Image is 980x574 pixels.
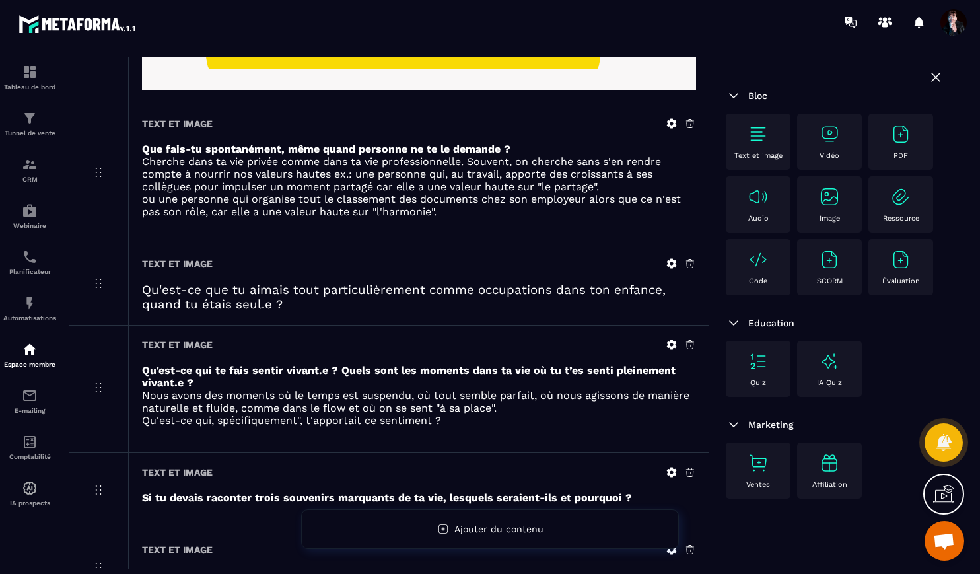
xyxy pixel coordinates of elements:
img: text-image no-wra [748,124,769,145]
img: text-image [819,452,840,474]
img: text-image no-wra [890,249,911,270]
p: Planificateur [3,268,56,275]
p: Webinaire [3,222,56,229]
p: Ressource [883,214,919,223]
img: formation [22,157,38,172]
p: Automatisations [3,314,56,322]
p: Nous avons des moments où le temps est suspendu, où tout semble parfait, où nous agissons de mani... [142,389,696,414]
p: Évaluation [882,277,920,285]
img: automations [22,480,38,496]
img: text-image [819,351,840,372]
a: formationformationTableau de bord [3,54,56,100]
a: formationformationCRM [3,147,56,193]
a: emailemailE-mailing [3,378,56,424]
p: SCORM [817,277,843,285]
p: Qu'est-ce qui, spécifiquement", t'apportait ce sentiment ? [142,414,696,427]
img: automations [22,203,38,219]
img: text-image no-wra [819,186,840,207]
strong: Si tu devais raconter trois souvenirs marquants de ta vie, lesquels seraient-ils et pourquoi ? [142,491,632,504]
p: Ventes [746,480,770,489]
span: Bloc [748,90,767,101]
img: logo [18,12,137,36]
a: automationsautomationsAutomatisations [3,285,56,332]
p: Quiz [750,378,766,387]
p: E-mailing [3,407,56,414]
img: text-image no-wra [890,124,911,145]
a: schedulerschedulerPlanificateur [3,239,56,285]
p: Audio [748,214,769,223]
img: text-image no-wra [819,249,840,270]
p: Text et image [734,151,783,160]
img: formation [22,110,38,126]
p: Tunnel de vente [3,129,56,137]
img: automations [22,295,38,311]
a: formationformationTunnel de vente [3,100,56,147]
p: Code [749,277,767,285]
p: CRM [3,176,56,183]
h6: Text et image [142,467,213,478]
h3: Qu'est-ce que tu aimais tout particulièrement comme occupations dans ton enfance, quand tu étais ... [142,283,696,312]
img: text-image no-wra [819,124,840,145]
img: accountant [22,434,38,450]
p: Comptabilité [3,453,56,460]
p: Tableau de bord [3,83,56,90]
a: automationsautomationsEspace membre [3,332,56,378]
h6: Text et image [142,544,213,555]
img: text-image no-wra [748,249,769,270]
img: email [22,388,38,404]
img: text-image no-wra [748,186,769,207]
img: formation [22,64,38,80]
span: Ajouter du contenu [454,524,543,534]
span: Education [748,318,794,328]
img: arrow-down [726,417,742,433]
img: arrow-down [726,315,742,331]
a: accountantaccountantComptabilité [3,424,56,470]
p: Cherche dans ta vie privée comme dans ta vie professionnelle. Souvent, on cherche sans s'en rendr... [142,155,696,193]
strong: Que fais-tu spontanément, même quand personne ne te le demande ? [142,143,510,155]
img: arrow-down [726,88,742,104]
p: Affiliation [812,480,847,489]
img: text-image no-wra [890,186,911,207]
h6: Text et image [142,258,213,269]
img: text-image no-wra [748,452,769,474]
p: Image [820,214,840,223]
p: IA prospects [3,499,56,507]
p: IA Quiz [817,378,842,387]
a: Ouvrir le chat [925,521,964,561]
h6: Text et image [142,118,213,129]
img: automations [22,341,38,357]
img: scheduler [22,249,38,265]
h6: Text et image [142,340,213,350]
img: text-image no-wra [748,351,769,372]
strong: Qu'est-ce qui te fais sentir vivant.e ? Quels sont les moments dans ta vie où tu t’es senti plein... [142,364,676,389]
a: automationsautomationsWebinaire [3,193,56,239]
p: PDF [893,151,908,160]
p: ou une personne qui organise tout le classement des documents chez son employeur alors que ce n'e... [142,193,696,218]
p: Espace membre [3,361,56,368]
span: Marketing [748,419,794,430]
p: Vidéo [820,151,839,160]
